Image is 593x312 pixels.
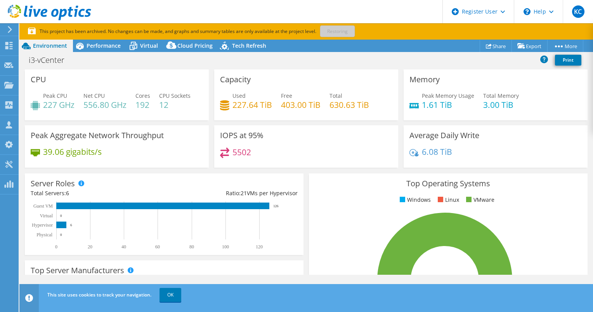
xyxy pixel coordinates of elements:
[422,92,474,99] span: Peak Memory Usage
[55,244,57,250] text: 0
[256,244,263,250] text: 120
[177,42,213,49] span: Cloud Pricing
[43,101,75,109] h4: 227 GHz
[47,291,151,298] span: This site uses cookies to track your navigation.
[43,92,67,99] span: Peak CPU
[232,148,251,156] h4: 5502
[232,42,266,49] span: Tech Refresh
[33,42,67,49] span: Environment
[28,27,408,36] p: This project has been archived. No changes can be made, and graphs and summary tables are only av...
[436,196,459,204] li: Linux
[31,75,46,84] h3: CPU
[232,92,246,99] span: Used
[220,131,264,140] h3: IOPS at 95%
[159,101,191,109] h4: 12
[572,5,584,18] span: KC
[88,244,92,250] text: 20
[281,92,292,99] span: Free
[40,213,53,218] text: Virtual
[31,189,164,198] div: Total Servers:
[547,40,583,52] a: More
[398,196,431,204] li: Windows
[464,196,494,204] li: VMware
[329,101,369,109] h4: 630.63 TiB
[422,147,452,156] h4: 6.08 TiB
[31,266,124,275] h3: Top Server Manufacturers
[480,40,512,52] a: Share
[232,101,272,109] h4: 227.64 TiB
[159,92,191,99] span: CPU Sockets
[483,92,519,99] span: Total Memory
[483,101,519,109] h4: 3.00 TiB
[155,244,160,250] text: 60
[512,40,548,52] a: Export
[220,75,251,84] h3: Capacity
[135,92,150,99] span: Cores
[189,244,194,250] text: 80
[70,223,72,227] text: 6
[422,101,474,109] h4: 1.61 TiB
[43,147,102,156] h4: 39.06 gigabits/s
[315,179,582,188] h3: Top Operating Systems
[555,55,581,66] a: Print
[140,42,158,49] span: Virtual
[60,214,62,218] text: 0
[33,203,53,209] text: Guest VM
[222,244,229,250] text: 100
[83,101,127,109] h4: 556.80 GHz
[83,92,105,99] span: Net CPU
[32,222,53,228] text: Hypervisor
[31,179,75,188] h3: Server Roles
[66,189,69,197] span: 6
[409,75,440,84] h3: Memory
[25,56,76,64] h1: i3-vCenter
[31,131,164,140] h3: Peak Aggregate Network Throughput
[36,232,52,237] text: Physical
[241,189,247,197] span: 21
[135,101,150,109] h4: 192
[281,101,321,109] h4: 403.00 TiB
[121,244,126,250] text: 40
[87,42,121,49] span: Performance
[164,189,298,198] div: Ratio: VMs per Hypervisor
[409,131,479,140] h3: Average Daily Write
[273,204,279,208] text: 126
[524,8,531,15] svg: \n
[160,288,181,302] a: OK
[60,233,62,237] text: 0
[329,92,342,99] span: Total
